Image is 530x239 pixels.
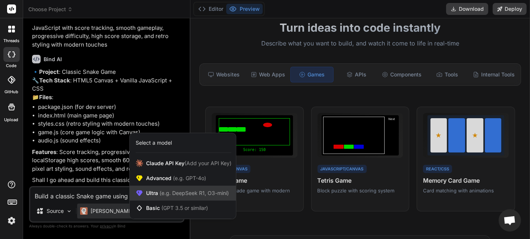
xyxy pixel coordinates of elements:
[171,175,206,181] span: (e.g. GPT-4o)
[3,38,19,44] label: threads
[4,117,19,123] label: Upload
[158,190,229,196] span: (e.g. DeepSeek R1, O3-mini)
[136,139,172,147] div: Select a model
[146,204,208,212] span: Basic
[146,189,229,197] span: Ultra
[146,174,206,182] span: Advanced
[161,205,208,211] span: (GPT 3.5 or similar)
[184,160,231,166] span: (Add your API Key)
[499,209,521,232] a: Ouvrir le chat
[6,63,17,69] label: code
[4,89,18,95] label: GitHub
[146,160,231,167] span: Claude API Key
[5,214,18,227] img: settings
